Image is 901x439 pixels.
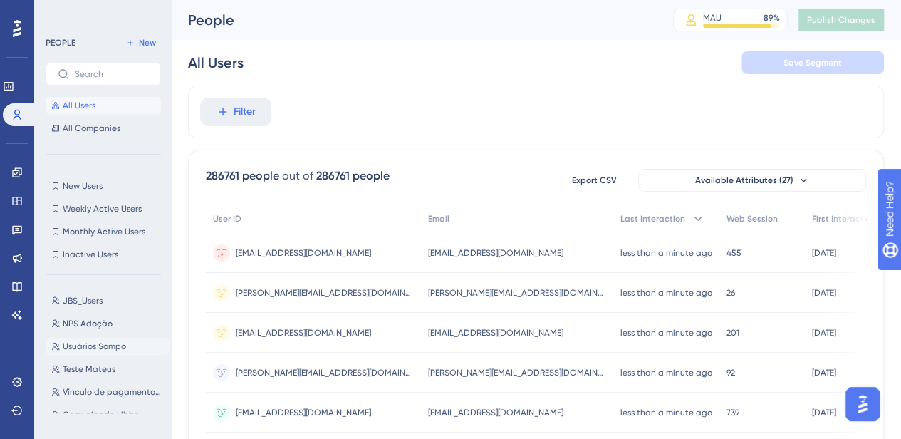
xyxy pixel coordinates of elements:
[428,367,606,378] span: [PERSON_NAME][EMAIL_ADDRESS][DOMAIN_NAME]
[236,247,371,259] span: [EMAIL_ADDRESS][DOMAIN_NAME]
[726,213,778,224] span: Web Session
[63,180,103,192] span: New Users
[75,69,149,79] input: Search
[428,327,563,339] span: [EMAIL_ADDRESS][DOMAIN_NAME]
[620,213,685,224] span: Last Interaction
[620,288,712,298] time: less than a minute ago
[63,409,138,420] span: Comunicado Libbs
[638,169,866,192] button: Available Attributes (27)
[726,287,735,299] span: 26
[236,407,371,418] span: [EMAIL_ADDRESS][DOMAIN_NAME]
[63,249,118,260] span: Inactive Users
[46,120,161,137] button: All Companies
[764,12,780,24] div: 89 %
[63,386,164,398] span: Vínculo de pagamentos aos fornecedores (4 contas -admin)
[798,9,884,31] button: Publish Changes
[46,200,161,217] button: Weekly Active Users
[46,97,161,114] button: All Users
[234,103,256,120] span: Filter
[63,295,103,306] span: JBS_Users
[726,247,741,259] span: 455
[188,10,637,30] div: People
[121,34,161,51] button: New
[63,100,95,111] span: All Users
[620,328,712,338] time: less than a minute ago
[812,328,836,338] time: [DATE]
[236,287,414,299] span: [PERSON_NAME][EMAIL_ADDRESS][DOMAIN_NAME]
[741,51,884,74] button: Save Segment
[428,287,606,299] span: [PERSON_NAME][EMAIL_ADDRESS][DOMAIN_NAME]
[63,203,142,215] span: Weekly Active Users
[236,367,414,378] span: [PERSON_NAME][EMAIL_ADDRESS][DOMAIN_NAME]
[63,123,120,134] span: All Companies
[46,177,161,195] button: New Users
[572,175,617,186] span: Export CSV
[841,383,884,425] iframe: UserGuiding AI Assistant Launcher
[428,407,563,418] span: [EMAIL_ADDRESS][DOMAIN_NAME]
[620,368,712,378] time: less than a minute ago
[206,167,279,185] div: 286761 people
[726,327,739,339] span: 201
[63,318,113,329] span: NPS Adoção
[726,407,739,418] span: 739
[620,408,712,418] time: less than a minute ago
[807,14,875,26] span: Publish Changes
[703,12,722,24] div: MAU
[46,406,170,423] button: Comunicado Libbs
[428,247,563,259] span: [EMAIL_ADDRESS][DOMAIN_NAME]
[46,292,170,309] button: JBS_Users
[428,213,449,224] span: Email
[46,361,170,378] button: Teste Mateus
[812,248,836,258] time: [DATE]
[46,37,75,48] div: PEOPLE
[188,53,244,73] div: All Users
[783,57,842,68] span: Save Segment
[46,315,170,332] button: NPS Adoção
[33,4,89,21] span: Need Help?
[812,368,836,378] time: [DATE]
[812,408,836,418] time: [DATE]
[46,223,161,240] button: Monthly Active Users
[63,341,126,352] span: Usuários Sompo
[620,248,712,258] time: less than a minute ago
[63,226,145,237] span: Monthly Active Users
[139,37,156,48] span: New
[726,367,735,378] span: 92
[236,327,371,339] span: [EMAIL_ADDRESS][DOMAIN_NAME]
[282,167,313,185] div: out of
[316,167,390,185] div: 286761 people
[812,288,836,298] time: [DATE]
[695,175,793,186] span: Available Attributes (27)
[200,98,271,126] button: Filter
[63,363,115,375] span: Teste Mateus
[46,246,161,263] button: Inactive Users
[46,338,170,355] button: Usuários Sompo
[46,383,170,401] button: Vínculo de pagamentos aos fornecedores (4 contas -admin)
[812,213,876,224] span: First Interaction
[213,213,241,224] span: User ID
[558,169,630,192] button: Export CSV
